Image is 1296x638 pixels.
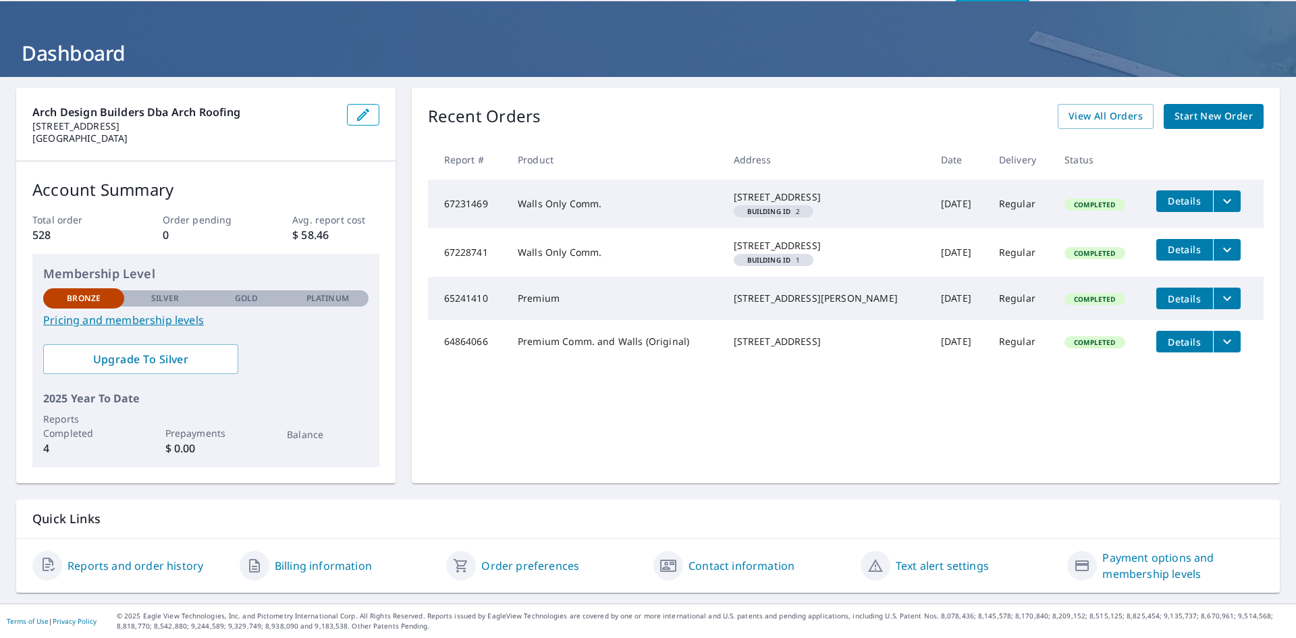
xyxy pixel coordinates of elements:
td: 65241410 [428,277,507,320]
th: Date [930,140,988,180]
p: Prepayments [165,426,246,440]
a: Pricing and membership levels [43,312,369,328]
p: | [7,617,97,625]
td: Walls Only Comm. [507,180,722,228]
div: [STREET_ADDRESS] [734,335,919,348]
td: Premium Comm. and Walls (Original) [507,320,722,363]
th: Report # [428,140,507,180]
p: Total order [32,213,119,227]
span: Completed [1066,200,1123,209]
a: Upgrade To Silver [43,344,238,374]
p: Account Summary [32,178,379,202]
span: Completed [1066,338,1123,347]
button: detailsBtn-64864066 [1156,331,1213,352]
p: Order pending [163,213,249,227]
h1: Dashboard [16,39,1280,67]
th: Status [1054,140,1145,180]
a: View All Orders [1058,104,1154,129]
button: filesDropdownBtn-67228741 [1213,239,1241,261]
p: Recent Orders [428,104,541,129]
p: Platinum [306,292,349,304]
td: Regular [988,320,1054,363]
td: 67231469 [428,180,507,228]
em: Building ID [747,257,791,263]
td: Regular [988,277,1054,320]
p: Quick Links [32,510,1264,527]
a: Start New Order [1164,104,1264,129]
p: Gold [235,292,258,304]
td: [DATE] [930,320,988,363]
p: Reports Completed [43,412,124,440]
button: detailsBtn-67231469 [1156,190,1213,212]
p: $ 0.00 [165,440,246,456]
td: Walls Only Comm. [507,228,722,277]
td: [DATE] [930,228,988,277]
td: Regular [988,228,1054,277]
div: [STREET_ADDRESS] [734,190,919,204]
span: Completed [1066,294,1123,304]
td: 67228741 [428,228,507,277]
button: detailsBtn-67228741 [1156,239,1213,261]
button: filesDropdownBtn-64864066 [1213,331,1241,352]
p: 0 [163,227,249,243]
a: Contact information [688,558,794,574]
p: [GEOGRAPHIC_DATA] [32,132,336,144]
th: Address [723,140,930,180]
span: 1 [739,257,809,263]
button: filesDropdownBtn-67231469 [1213,190,1241,212]
div: [STREET_ADDRESS] [734,239,919,252]
span: View All Orders [1069,108,1143,125]
span: Details [1164,336,1205,348]
span: Start New Order [1174,108,1253,125]
button: filesDropdownBtn-65241410 [1213,288,1241,309]
td: [DATE] [930,277,988,320]
span: Completed [1066,248,1123,258]
a: Text alert settings [896,558,989,574]
span: Details [1164,243,1205,256]
td: Regular [988,180,1054,228]
td: 64864066 [428,320,507,363]
a: Privacy Policy [53,616,97,626]
div: [STREET_ADDRESS][PERSON_NAME] [734,292,919,305]
a: Payment options and membership levels [1102,550,1264,582]
td: [DATE] [930,180,988,228]
p: Arch Design Builders Dba Arch Roofing [32,104,336,120]
button: detailsBtn-65241410 [1156,288,1213,309]
span: Upgrade To Silver [54,352,227,367]
th: Delivery [988,140,1054,180]
th: Product [507,140,722,180]
p: 528 [32,227,119,243]
a: Terms of Use [7,616,49,626]
p: $ 58.46 [292,227,379,243]
p: Bronze [67,292,101,304]
td: Premium [507,277,722,320]
p: [STREET_ADDRESS] [32,120,336,132]
a: Billing information [275,558,372,574]
em: Building ID [747,208,791,215]
span: Details [1164,194,1205,207]
p: 2025 Year To Date [43,390,369,406]
p: Membership Level [43,265,369,283]
a: Reports and order history [67,558,203,574]
p: Avg. report cost [292,213,379,227]
span: Details [1164,292,1205,305]
p: Balance [287,427,368,442]
p: 4 [43,440,124,456]
p: Silver [151,292,180,304]
a: Order preferences [481,558,579,574]
p: © 2025 Eagle View Technologies, Inc. and Pictometry International Corp. All Rights Reserved. Repo... [117,611,1289,631]
span: 2 [739,208,809,215]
